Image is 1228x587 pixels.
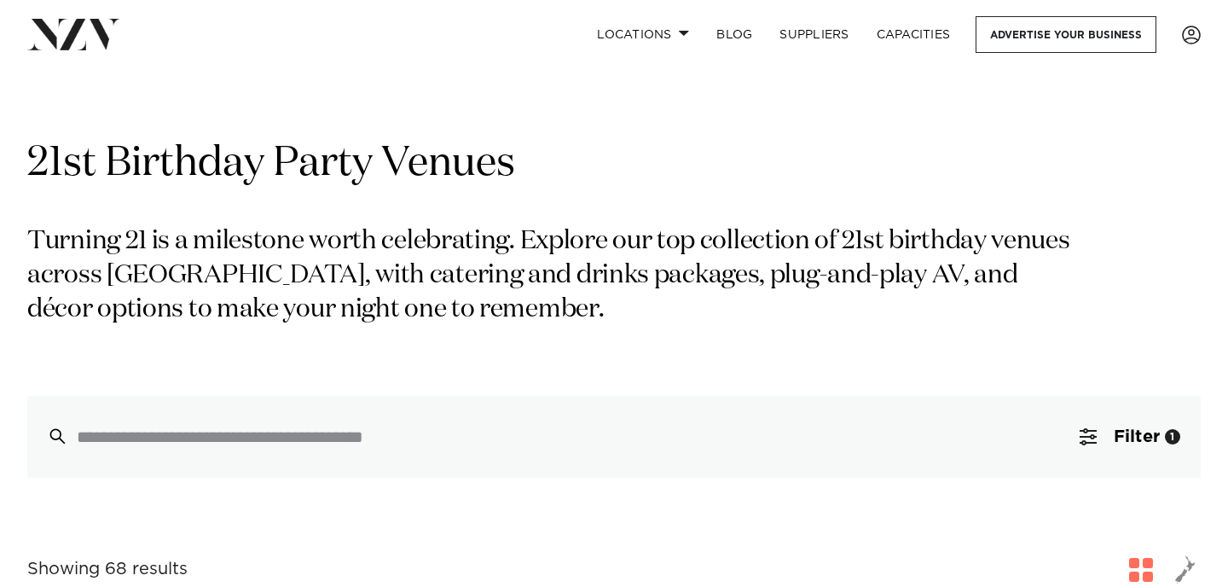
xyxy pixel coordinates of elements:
a: BLOG [703,16,766,53]
button: Filter1 [1059,396,1201,478]
p: Turning 21 is a milestone worth celebrating. Explore our top collection of 21st birthday venues a... [27,225,1081,328]
span: Filter [1114,428,1160,445]
a: Capacities [863,16,964,53]
div: 1 [1165,429,1180,445]
a: Locations [583,16,703,53]
h1: 21st Birthday Party Venues [27,137,1201,191]
img: nzv-logo.png [27,19,120,49]
div: Showing 68 results [27,556,188,583]
a: SUPPLIERS [766,16,862,53]
a: Advertise your business [976,16,1156,53]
